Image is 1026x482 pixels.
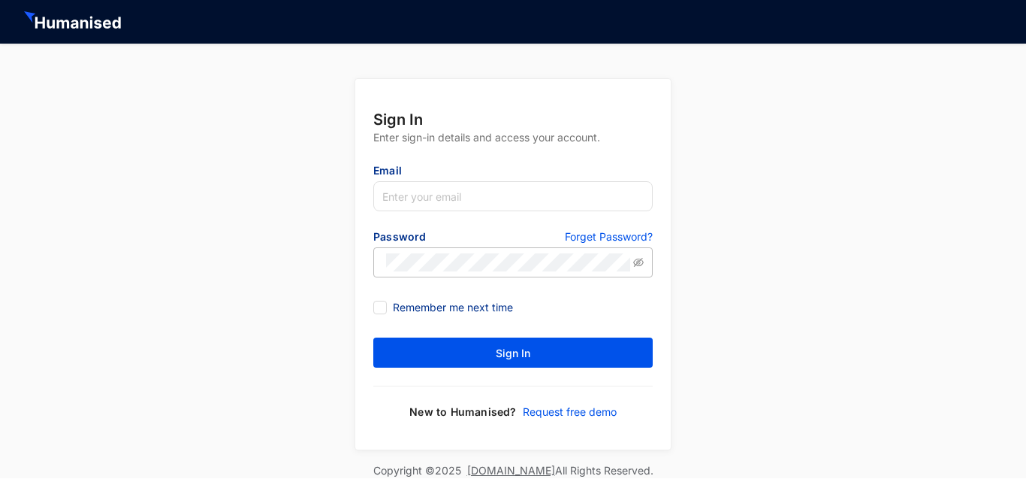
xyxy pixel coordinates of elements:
[565,229,653,247] a: Forget Password?
[387,299,519,316] span: Remember me next time
[373,130,653,163] p: Enter sign-in details and access your account.
[517,405,617,420] a: Request free demo
[373,163,653,181] p: Email
[373,463,653,478] p: Copyright © 2025 All Rights Reserved.
[373,229,513,247] p: Password
[496,346,530,361] span: Sign In
[467,464,555,477] a: [DOMAIN_NAME]
[633,257,644,268] span: eye-invisible
[373,338,653,368] button: Sign In
[24,11,124,32] img: HeaderHumanisedNameIcon.51e74e20af0cdc04d39a069d6394d6d9.svg
[373,181,653,211] input: Enter your email
[373,109,653,130] p: Sign In
[409,405,516,420] p: New to Humanised?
